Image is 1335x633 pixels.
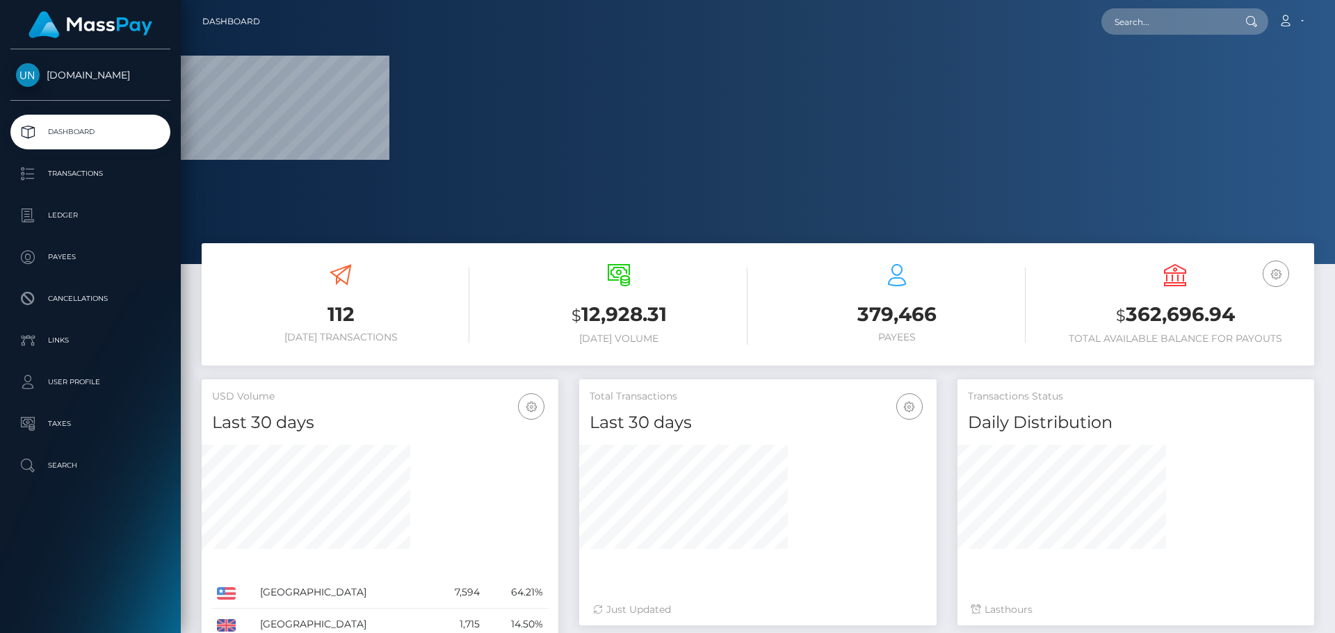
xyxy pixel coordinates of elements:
small: $ [1116,306,1126,325]
input: Search... [1101,8,1232,35]
h3: 12,928.31 [490,301,747,329]
a: Search [10,448,170,483]
h3: 112 [212,301,469,328]
p: Payees [16,247,165,268]
h6: [DATE] Volume [490,333,747,345]
h6: Total Available Balance for Payouts [1046,333,1304,345]
td: [GEOGRAPHIC_DATA] [255,577,432,609]
a: Dashboard [202,7,260,36]
td: 7,594 [432,577,485,609]
div: Just Updated [593,602,922,617]
p: Transactions [16,163,165,184]
td: 64.21% [485,577,548,609]
img: Unlockt.me [16,63,40,87]
a: Cancellations [10,281,170,316]
a: User Profile [10,365,170,400]
a: Dashboard [10,115,170,149]
p: Taxes [16,413,165,434]
a: Links [10,323,170,358]
span: [DOMAIN_NAME] [10,69,170,81]
h4: Last 30 days [212,411,548,435]
h5: Transactions Status [968,390,1304,404]
h3: 379,466 [768,301,1026,328]
p: Ledger [16,205,165,226]
p: Cancellations [16,288,165,309]
h5: Total Transactions [590,390,925,404]
p: Dashboard [16,122,165,142]
img: MassPay Logo [29,11,152,38]
small: $ [572,306,581,325]
img: US.png [217,587,236,600]
p: Links [16,330,165,351]
a: Ledger [10,198,170,233]
a: Payees [10,240,170,274]
img: GB.png [217,619,236,632]
h5: USD Volume [212,390,548,404]
h4: Daily Distribution [968,411,1304,435]
h6: Payees [768,331,1026,343]
h3: 362,696.94 [1046,301,1304,329]
a: Taxes [10,406,170,441]
p: User Profile [16,372,165,393]
div: Last hours [971,602,1300,617]
h6: [DATE] Transactions [212,331,469,343]
p: Search [16,455,165,476]
a: Transactions [10,156,170,191]
h4: Last 30 days [590,411,925,435]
